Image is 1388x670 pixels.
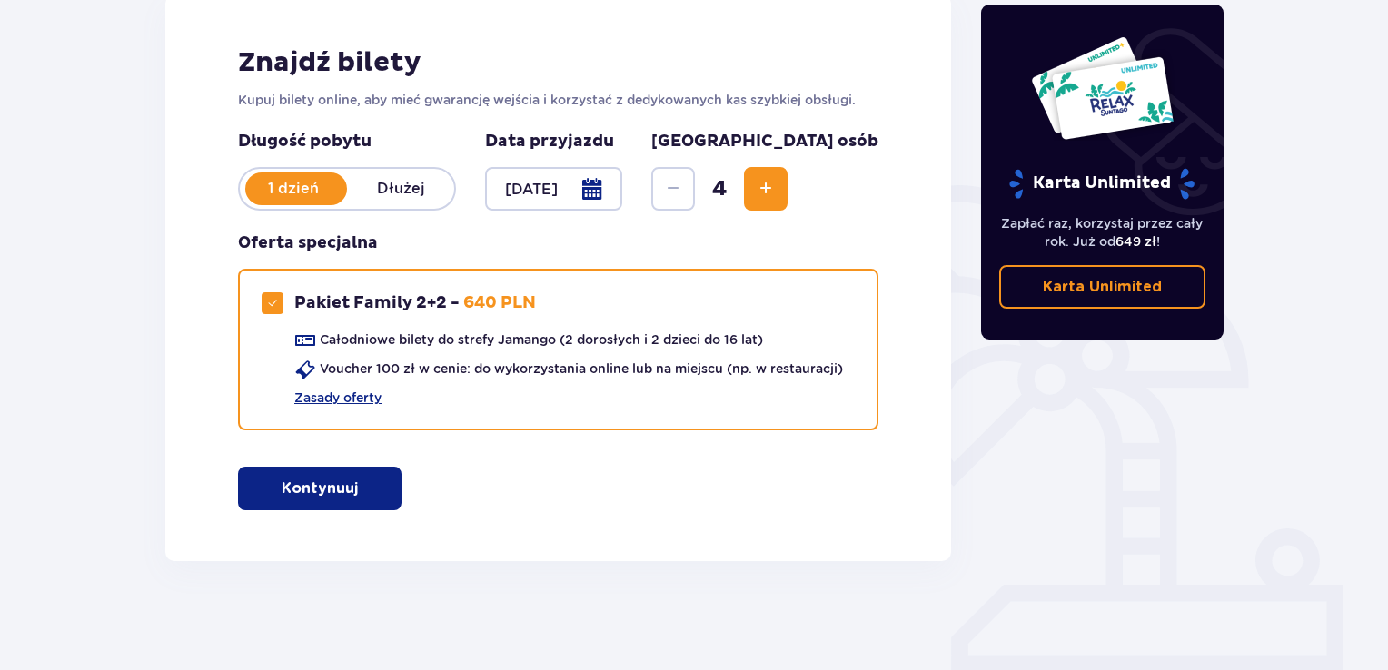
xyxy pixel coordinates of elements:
[282,478,358,498] p: Kontynuuj
[651,131,878,153] p: [GEOGRAPHIC_DATA] osób
[294,292,460,314] p: Pakiet Family 2+2 -
[238,91,878,109] p: Kupuj bilety online, aby mieć gwarancję wejścia i korzystać z dedykowanych kas szybkiej obsługi.
[1007,168,1196,200] p: Karta Unlimited
[238,232,378,254] p: Oferta specjalna
[238,467,402,510] button: Kontynuuj
[999,214,1206,251] p: Zapłać raz, korzystaj przez cały rok. Już od !
[240,179,347,199] p: 1 dzień
[347,179,454,199] p: Dłużej
[238,45,878,80] h2: Znajdź bilety
[651,167,695,211] button: Decrease
[238,131,456,153] p: Długość pobytu
[699,175,740,202] span: 4
[1043,277,1162,297] p: Karta Unlimited
[485,131,614,153] p: Data przyjazdu
[744,167,788,211] button: Increase
[463,292,536,314] p: 640 PLN
[320,330,763,349] p: Całodniowe bilety do strefy Jamango (2 dorosłych i 2 dzieci do 16 lat)
[999,265,1206,309] a: Karta Unlimited
[320,360,843,378] p: Voucher 100 zł w cenie: do wykorzystania online lub na miejscu (np. w restauracji)
[1115,234,1156,249] span: 649 zł
[294,389,382,407] a: Zasady oferty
